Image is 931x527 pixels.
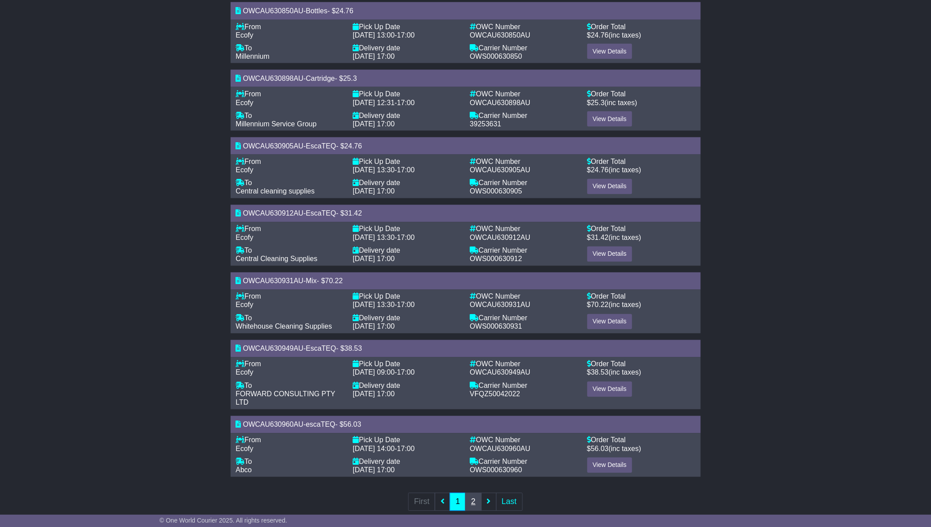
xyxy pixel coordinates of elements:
div: OWC Number [470,157,578,166]
div: Carrier Number [470,44,578,52]
div: Carrier Number [470,314,578,322]
span: 24.76 [591,31,608,39]
a: View Details [587,458,633,473]
div: Order Total [587,23,695,31]
div: Order Total [587,157,695,166]
span: [DATE] 13:00 [353,31,395,39]
span: OWCAU630960AU [243,421,304,428]
div: - - $ [231,416,701,433]
span: [DATE] 13:30 [353,301,395,309]
span: EscaTEQ [306,142,336,150]
div: - [353,301,461,309]
span: [DATE] 17:00 [353,120,395,128]
div: Pick Up Date [353,90,461,98]
span: 17:00 [397,234,415,242]
span: Ecofy [236,369,254,376]
div: OWC Number [470,225,578,233]
div: Delivery date [353,44,461,52]
div: To [236,44,344,52]
span: © One World Courier 2025. All rights reserved. [160,517,287,524]
div: $ (inc taxes) [587,31,695,39]
span: OWCAU630850AU [470,31,531,39]
span: EscaTEQ [306,345,336,353]
div: From [236,292,344,301]
span: [DATE] 17:00 [353,391,395,398]
div: - - $ [231,205,701,222]
a: View Details [587,179,633,194]
span: OWCAU630912AU [243,210,304,217]
span: OWCAU630912AU [470,234,531,242]
span: Millennium [236,53,270,60]
span: 31.42 [591,234,608,242]
div: - [353,445,461,453]
div: OWC Number [470,23,578,31]
div: From [236,90,344,98]
div: From [236,225,344,233]
a: View Details [587,314,633,330]
div: Order Total [587,225,695,233]
div: Order Total [587,90,695,98]
div: Carrier Number [470,382,578,390]
div: From [236,23,344,31]
div: - [353,31,461,39]
span: 70.22 [325,277,343,285]
div: Delivery date [353,314,461,322]
div: - - $ [231,137,701,155]
span: FORWARD CONSULTING PTY LTD [236,391,335,406]
div: Pick Up Date [353,436,461,444]
span: 25.3 [343,75,357,82]
div: $ (inc taxes) [587,99,695,107]
div: Carrier Number [470,458,578,466]
div: Pick Up Date [353,292,461,301]
div: - [353,99,461,107]
div: Delivery date [353,382,461,390]
span: 39253631 [470,120,502,128]
a: 1 [450,493,466,511]
span: 38.53 [591,369,608,376]
div: $ (inc taxes) [587,234,695,242]
span: [DATE] 17:00 [353,53,395,60]
div: - [353,166,461,174]
div: Pick Up Date [353,225,461,233]
div: Order Total [587,292,695,301]
span: OWCAU630931AU [243,277,304,285]
div: Delivery date [353,179,461,187]
div: - - $ [231,70,701,87]
span: 56.03 [344,421,361,428]
span: Ecofy [236,167,254,174]
div: To [236,246,344,255]
span: Ecofy [236,234,254,242]
div: To [236,179,344,187]
span: Ecofy [236,445,254,453]
div: To [236,458,344,466]
span: OWS000630850 [470,53,522,60]
div: From [236,360,344,368]
div: To [236,382,344,390]
div: - [353,368,461,377]
div: $ (inc taxes) [587,166,695,174]
span: 17:00 [397,99,415,106]
span: OWS000630905 [470,188,522,195]
span: Millennium Service Group [236,120,317,128]
span: OWS000630912 [470,255,522,263]
div: Order Total [587,360,695,368]
span: Ecofy [236,301,254,309]
div: To [236,314,344,322]
span: [DATE] 13:30 [353,167,395,174]
div: $ (inc taxes) [587,301,695,309]
div: OWC Number [470,292,578,301]
span: EscaTEQ [306,210,336,217]
span: Abco [236,466,252,474]
div: $ (inc taxes) [587,368,695,377]
span: Cartridge [306,75,335,82]
span: VFQZ50042022 [470,391,521,398]
div: Pick Up Date [353,23,461,31]
div: - - $ [231,2,701,19]
div: From [236,157,344,166]
span: [DATE] 13:30 [353,234,395,242]
a: View Details [587,111,633,127]
span: [DATE] 17:00 [353,466,395,474]
span: 31.42 [344,210,362,217]
span: 17:00 [397,167,415,174]
a: View Details [587,44,633,59]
